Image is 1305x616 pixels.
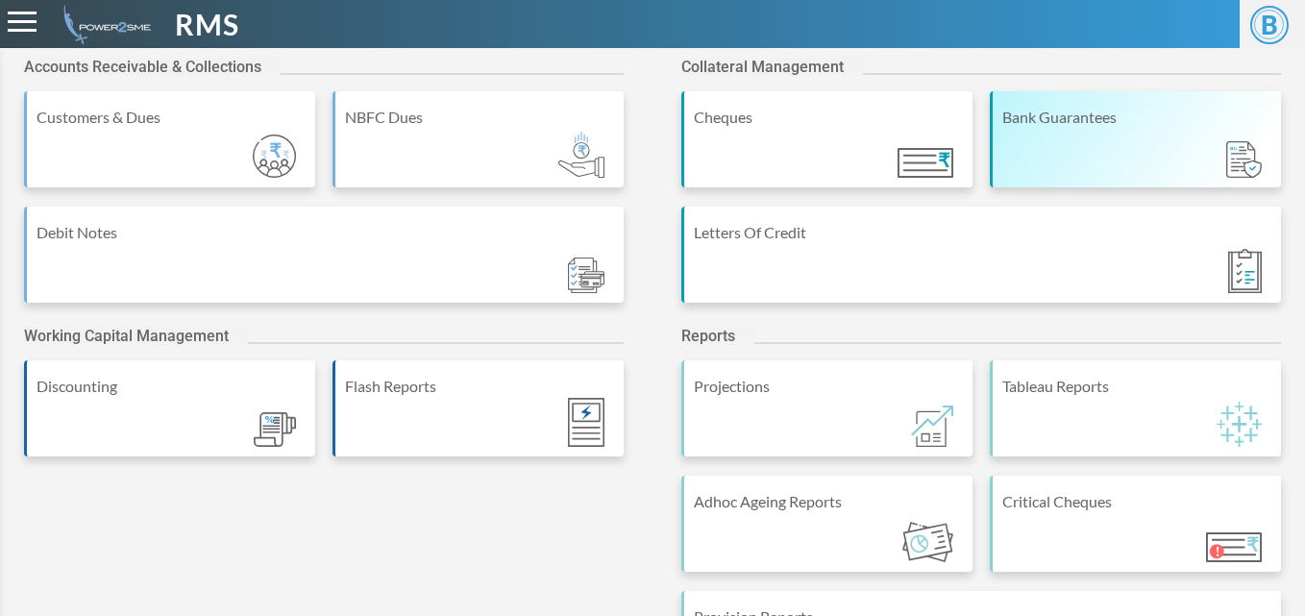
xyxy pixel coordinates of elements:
[24,91,315,207] a: Customers & Dues Module_ic
[37,375,306,398] div: Discounting
[694,221,1271,244] div: Letters Of Credit
[1002,106,1271,129] div: Bank Guarantees
[681,360,973,476] a: Projections Module_ic
[1002,375,1271,398] div: Tableau Reports
[37,221,614,244] div: Debit Notes
[902,522,953,562] img: Module_ic
[37,106,306,129] div: Customers & Dues
[681,207,1281,322] a: Letters Of Credit Module_ic
[1002,490,1271,513] div: Critical Cheques
[694,106,963,129] div: Cheques
[1250,6,1289,44] span: B
[24,327,248,345] h2: Working Capital Management
[254,412,296,448] img: Module_ic
[345,106,614,129] div: NBFC Dues
[175,3,239,46] span: RMS
[681,327,754,345] h2: Reports
[1226,141,1262,179] img: Module_ic
[898,148,953,178] img: Module_ic
[990,360,1281,476] a: Tableau Reports Module_ic
[1228,249,1262,293] img: Module_ic
[990,91,1281,207] a: Bank Guarantees Module_ic
[332,91,624,207] a: NBFC Dues Module_ic
[681,58,863,76] h2: Collateral Management
[990,476,1281,591] a: Critical Cheques Module_ic
[694,375,963,398] div: Projections
[1206,532,1262,562] img: Module_ic
[911,406,953,447] img: Module_ic
[558,132,604,178] img: Module_ic
[253,135,296,178] img: Module_ic
[24,58,281,76] h2: Accounts Receivable & Collections
[24,360,315,476] a: Discounting Module_ic
[332,360,624,476] a: Flash Reports Module_ic
[568,258,604,293] img: Module_ic
[568,398,604,447] img: Module_ic
[694,490,963,513] div: Adhoc Ageing Reports
[1217,402,1262,447] img: Module_ic
[681,91,973,207] a: Cheques Module_ic
[345,375,614,398] div: Flash Reports
[681,476,973,591] a: Adhoc Ageing Reports Module_ic
[24,207,624,322] a: Debit Notes Module_ic
[56,5,151,44] img: admin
